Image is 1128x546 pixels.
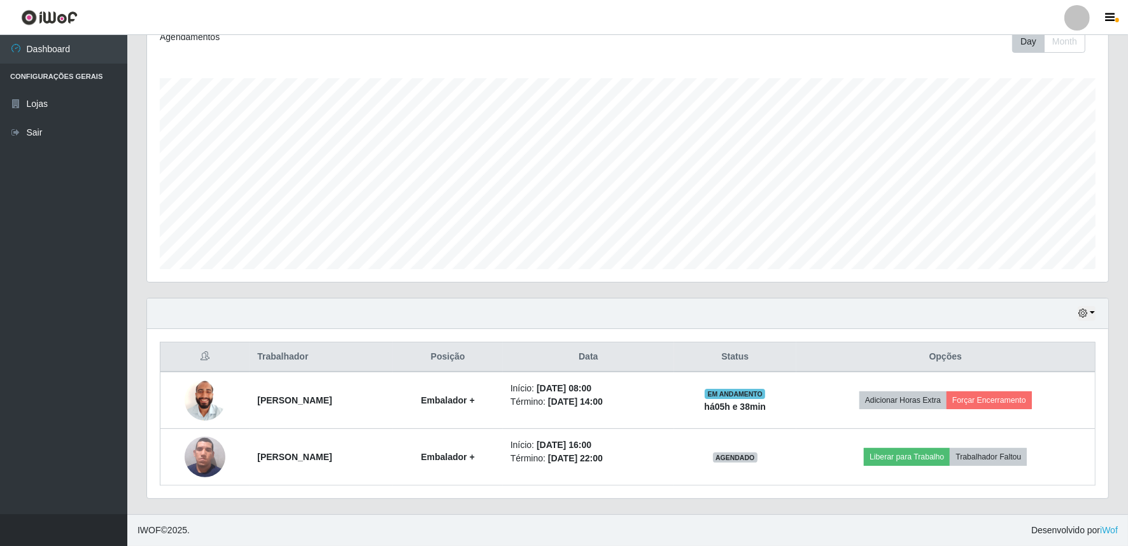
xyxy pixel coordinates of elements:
[393,342,502,372] th: Posição
[548,396,603,407] time: [DATE] 14:00
[950,448,1027,466] button: Trabalhador Faltou
[21,10,78,25] img: CoreUI Logo
[137,524,190,537] span: © 2025 .
[421,395,474,405] strong: Embalador +
[511,395,666,409] li: Término:
[511,438,666,452] li: Início:
[185,430,225,484] img: 1752536631960.jpeg
[160,31,539,44] div: Agendamentos
[796,342,1096,372] th: Opções
[511,452,666,465] li: Término:
[503,342,674,372] th: Data
[257,452,332,462] strong: [PERSON_NAME]
[1100,525,1118,535] a: iWof
[137,525,161,535] span: IWOF
[257,395,332,405] strong: [PERSON_NAME]
[537,440,591,450] time: [DATE] 16:00
[1044,31,1085,53] button: Month
[704,402,766,412] strong: há 05 h e 38 min
[250,342,393,372] th: Trabalhador
[537,383,591,393] time: [DATE] 08:00
[674,342,796,372] th: Status
[185,374,225,427] img: 1742470973102.jpeg
[421,452,474,462] strong: Embalador +
[705,389,765,399] span: EM ANDAMENTO
[1012,31,1045,53] button: Day
[548,453,603,463] time: [DATE] 22:00
[1031,524,1118,537] span: Desenvolvido por
[947,391,1032,409] button: Forçar Encerramento
[511,382,666,395] li: Início:
[859,391,947,409] button: Adicionar Horas Extra
[1012,31,1096,53] div: Toolbar with button groups
[713,452,758,463] span: AGENDADO
[1012,31,1085,53] div: First group
[864,448,950,466] button: Liberar para Trabalho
